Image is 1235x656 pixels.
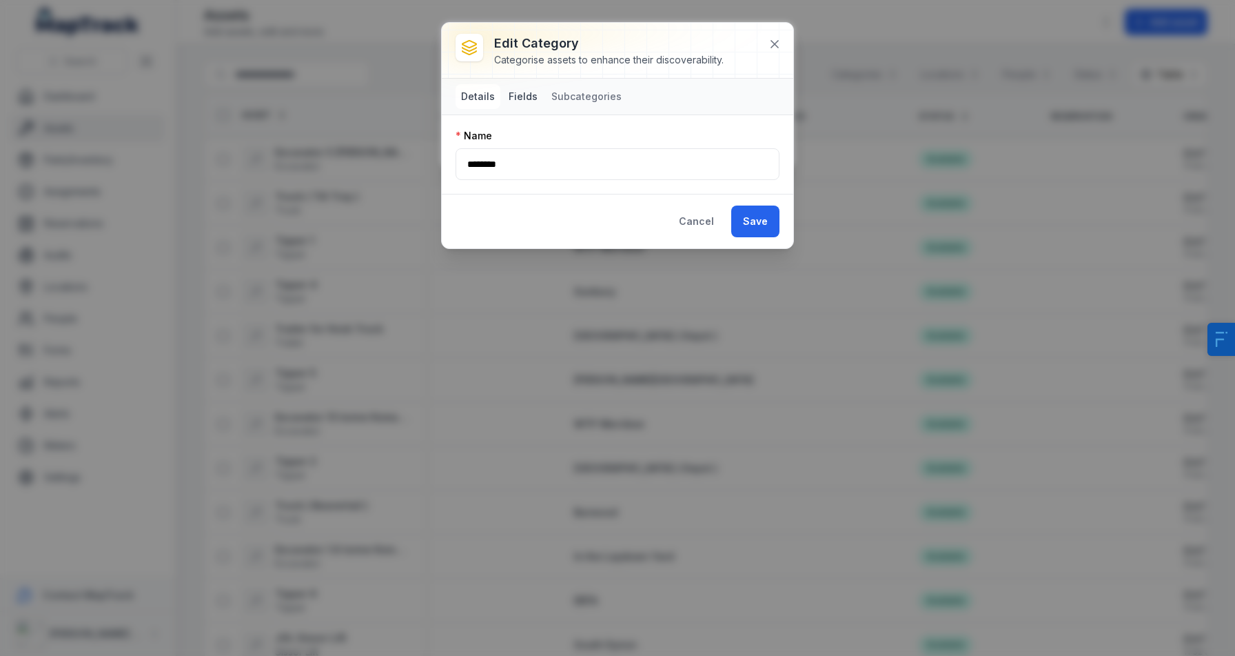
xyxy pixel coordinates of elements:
[456,129,492,143] label: Name
[731,206,779,237] button: Save
[667,206,726,237] button: Cancel
[494,53,724,67] div: Categorise assets to enhance their discoverability.
[546,84,627,109] button: Subcategories
[503,84,543,109] button: Fields
[456,84,500,109] button: Details
[494,34,724,53] h3: Edit category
